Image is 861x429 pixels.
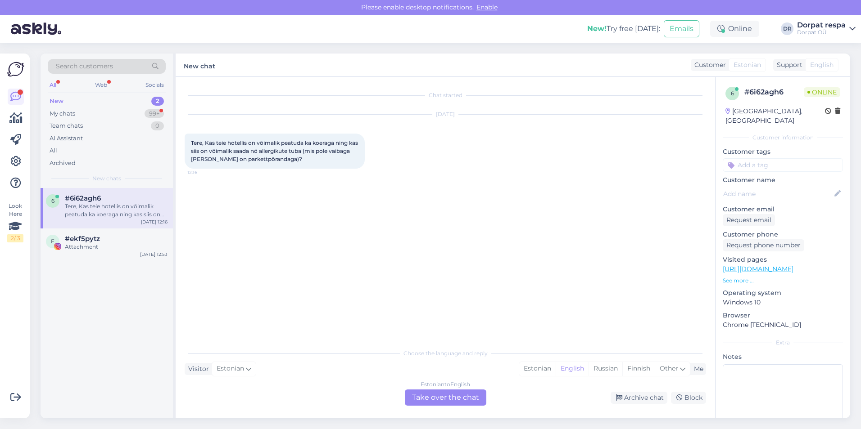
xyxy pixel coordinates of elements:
div: Try free [DATE]: [587,23,660,34]
b: New! [587,24,607,33]
a: Dorpat respaDorpat OÜ [797,22,856,36]
span: English [810,60,834,70]
div: Dorpat respa [797,22,846,29]
span: Enable [474,3,500,11]
div: Archived [50,159,76,168]
div: [DATE] 12:53 [140,251,168,258]
span: Estonian [217,364,244,374]
div: DR [781,22,793,35]
div: Me [690,364,703,374]
p: Windows 10 [723,298,843,307]
p: Customer email [723,205,843,214]
span: New chats [92,174,121,183]
input: Add a tag [723,158,843,172]
div: Dorpat OÜ [797,29,846,36]
span: Search customers [56,62,113,71]
div: 2 [151,97,164,106]
div: Support [773,60,802,70]
div: My chats [50,109,75,118]
p: See more ... [723,277,843,285]
span: #6i62agh6 [65,194,101,202]
div: Attachment [65,243,168,251]
p: Visited pages [723,255,843,264]
span: Tere, Kas teie hotellis on võimalik peatuda ka koeraga ning kas siis on võimalik saada nö allergi... [191,139,359,162]
div: Estonian [519,362,556,375]
div: Request phone number [723,239,804,251]
span: 12:16 [187,169,221,176]
div: Block [671,392,706,404]
div: Socials [144,79,166,91]
div: Request email [723,214,775,226]
div: Russian [589,362,622,375]
span: Online [804,87,840,97]
span: 6 [731,90,734,97]
div: Estonian to English [421,380,470,389]
p: Operating system [723,288,843,298]
div: # 6i62agh6 [744,87,804,98]
p: Customer name [723,175,843,185]
span: #ekf5pytz [65,235,100,243]
button: Emails [664,20,699,37]
div: All [48,79,58,91]
div: Archive chat [611,392,667,404]
span: Estonian [734,60,761,70]
div: Web [93,79,109,91]
div: 2 / 3 [7,234,23,242]
div: 0 [151,121,164,130]
div: Customer information [723,134,843,142]
span: 6 [51,197,54,204]
span: e [51,238,54,245]
input: Add name [723,189,833,199]
p: Browser [723,311,843,320]
div: [GEOGRAPHIC_DATA], [GEOGRAPHIC_DATA] [725,107,825,125]
div: New [50,97,63,106]
div: All [50,146,57,155]
div: Finnish [622,362,655,375]
p: Customer phone [723,230,843,239]
div: Team chats [50,121,83,130]
p: Notes [723,352,843,362]
div: Choose the language and reply [185,349,706,357]
div: Take over the chat [405,389,486,406]
span: Other [660,364,678,372]
p: Chrome [TECHNICAL_ID] [723,320,843,330]
div: English [556,362,589,375]
div: Customer [691,60,726,70]
div: Chat started [185,91,706,99]
div: 99+ [145,109,164,118]
div: Look Here [7,202,23,242]
div: AI Assistant [50,134,83,143]
a: [URL][DOMAIN_NAME] [723,265,793,273]
div: Extra [723,339,843,347]
div: Visitor [185,364,209,374]
div: [DATE] [185,110,706,118]
div: Online [710,21,759,37]
div: [DATE] 12:16 [141,219,168,225]
div: Tere, Kas teie hotellis on võimalik peatuda ka koeraga ning kas siis on võimalik saada nö allergi... [65,202,168,219]
label: New chat [184,59,215,71]
img: Askly Logo [7,61,24,78]
p: Customer tags [723,147,843,156]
